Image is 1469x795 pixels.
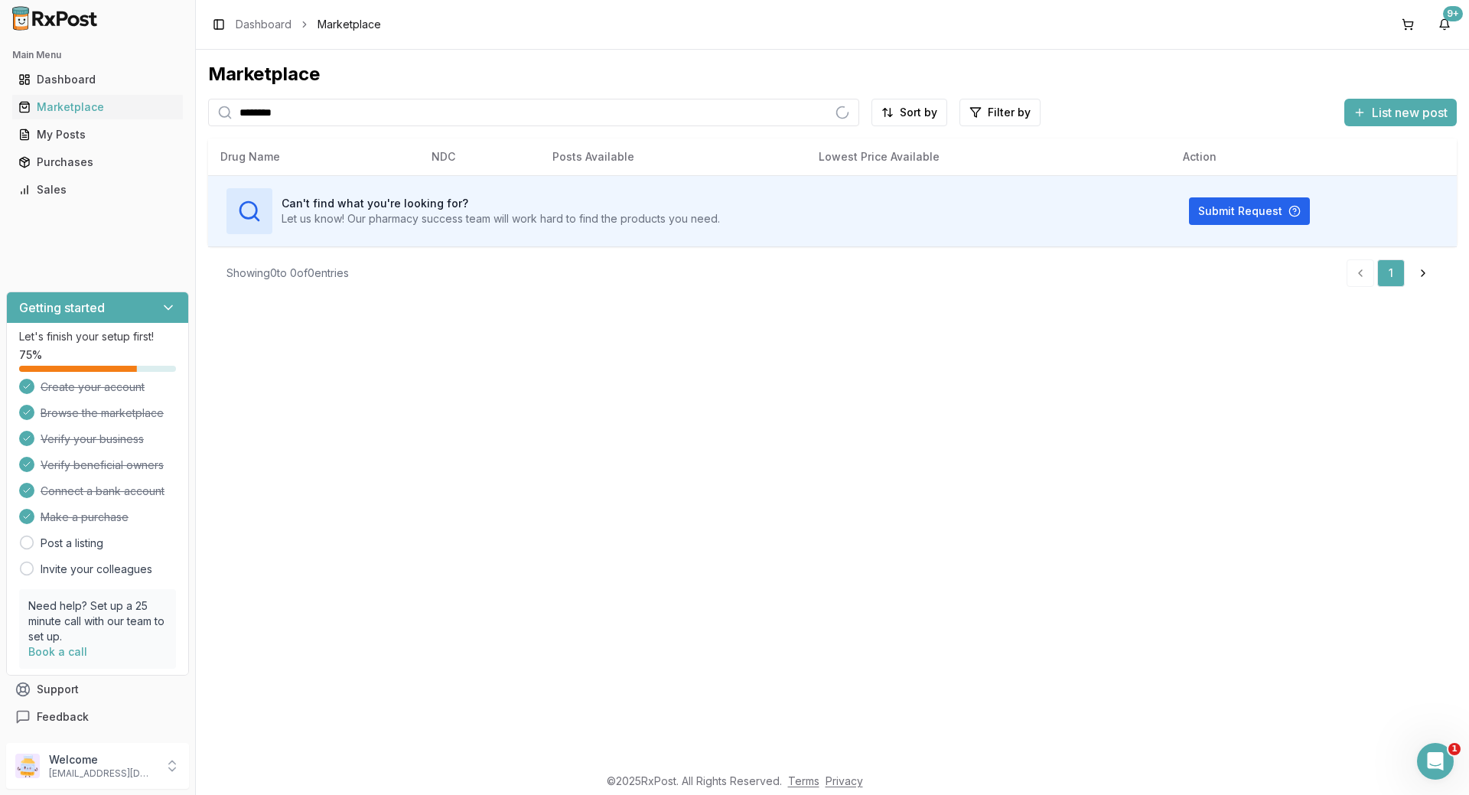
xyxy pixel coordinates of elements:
p: Need help? Set up a 25 minute call with our team to set up. [28,598,167,644]
span: Verify your business [41,432,144,447]
div: Marketplace [18,99,177,115]
a: Marketplace [12,93,183,121]
div: Showing 0 to 0 of 0 entries [226,266,349,281]
th: Posts Available [540,138,806,175]
div: Marketplace [208,62,1457,86]
button: Marketplace [6,95,189,119]
span: Browse the marketplace [41,406,164,421]
span: Marketplace [318,17,381,32]
button: Filter by [959,99,1041,126]
span: Verify beneficial owners [41,458,164,473]
img: RxPost Logo [6,6,104,31]
span: 75 % [19,347,42,363]
span: Filter by [988,105,1031,120]
button: Sort by [871,99,947,126]
button: Dashboard [6,67,189,92]
a: Purchases [12,148,183,176]
th: NDC [419,138,540,175]
th: Lowest Price Available [806,138,1171,175]
button: Support [6,676,189,703]
span: Feedback [37,709,89,725]
th: Action [1171,138,1457,175]
a: Sales [12,176,183,204]
a: Post a listing [41,536,103,551]
a: Dashboard [12,66,183,93]
a: Book a call [28,645,87,658]
p: Let us know! Our pharmacy success team will work hard to find the products you need. [282,211,720,226]
a: 1 [1377,259,1405,287]
iframe: Intercom live chat [1417,743,1454,780]
button: Feedback [6,703,189,731]
p: [EMAIL_ADDRESS][DOMAIN_NAME] [49,767,155,780]
h3: Can't find what you're looking for? [282,196,720,211]
p: Let's finish your setup first! [19,329,176,344]
span: List new post [1372,103,1448,122]
div: My Posts [18,127,177,142]
nav: pagination [1347,259,1438,287]
span: Create your account [41,380,145,395]
a: Dashboard [236,17,292,32]
button: 9+ [1432,12,1457,37]
span: Sort by [900,105,937,120]
button: List new post [1344,99,1457,126]
p: Welcome [49,752,155,767]
a: My Posts [12,121,183,148]
button: Submit Request [1189,197,1310,225]
img: User avatar [15,754,40,778]
a: Terms [788,774,819,787]
h2: Main Menu [12,49,183,61]
div: Purchases [18,155,177,170]
a: Privacy [826,774,863,787]
span: 1 [1448,743,1461,755]
nav: breadcrumb [236,17,381,32]
th: Drug Name [208,138,419,175]
button: Purchases [6,150,189,174]
div: Sales [18,182,177,197]
a: Invite your colleagues [41,562,152,577]
span: Connect a bank account [41,484,164,499]
button: My Posts [6,122,189,147]
div: Dashboard [18,72,177,87]
a: List new post [1344,106,1457,122]
span: Make a purchase [41,510,129,525]
h3: Getting started [19,298,105,317]
a: Go to next page [1408,259,1438,287]
div: 9+ [1443,6,1463,21]
button: Sales [6,178,189,202]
